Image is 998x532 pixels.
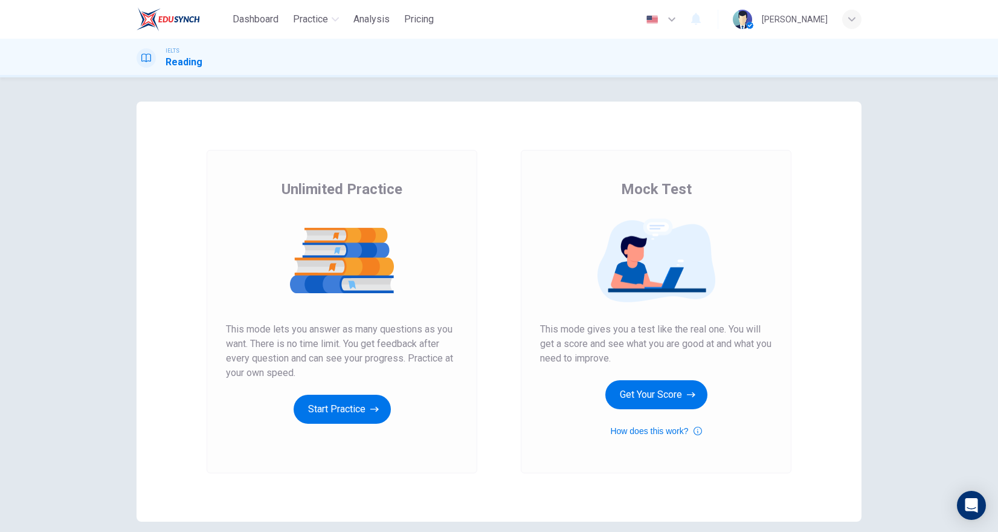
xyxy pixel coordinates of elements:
[228,8,283,30] button: Dashboard
[294,395,391,424] button: Start Practice
[605,380,707,409] button: Get Your Score
[166,47,179,55] span: IELTS
[137,7,228,31] a: EduSynch logo
[540,322,772,366] span: This mode gives you a test like the real one. You will get a score and see what you are good at a...
[137,7,200,31] img: EduSynch logo
[293,12,328,27] span: Practice
[233,12,278,27] span: Dashboard
[226,322,458,380] span: This mode lets you answer as many questions as you want. There is no time limit. You get feedback...
[399,8,439,30] button: Pricing
[957,491,986,520] div: Open Intercom Messenger
[282,180,402,199] span: Unlimited Practice
[610,424,701,438] button: How does this work?
[404,12,434,27] span: Pricing
[166,55,202,70] h1: Reading
[645,15,660,24] img: en
[353,12,390,27] span: Analysis
[621,180,692,199] span: Mock Test
[733,10,752,29] img: Profile picture
[288,8,344,30] button: Practice
[762,12,828,27] div: [PERSON_NAME]
[349,8,394,30] button: Analysis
